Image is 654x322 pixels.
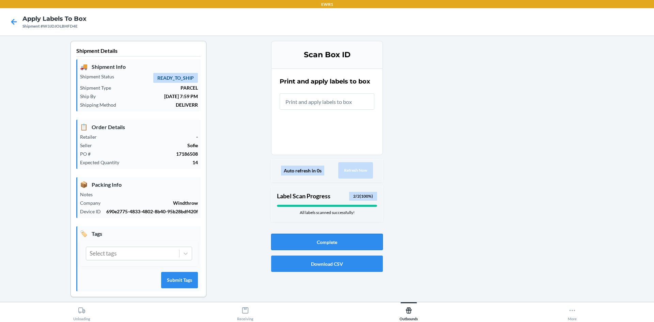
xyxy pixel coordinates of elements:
p: Sofie [97,142,198,149]
p: Packing Info [80,180,198,189]
div: Shipment #W3JDJOLBHFD4E [22,23,87,29]
h2: Print and apply labels to box [280,77,370,86]
input: Print and apply labels to box [280,93,374,110]
p: 14 [125,159,198,166]
p: Windthrow [106,199,198,206]
div: All labels scanned successfully! [277,210,377,216]
p: DELIVERR [122,101,198,108]
div: Receiving [237,304,253,321]
button: Complete [271,234,383,250]
p: Shipment Type [80,84,116,91]
p: Ship By [80,93,101,100]
p: 17186508 [96,150,198,157]
h4: Apply Labels to Box [22,14,87,23]
p: [DATE] 7:59 PM [101,93,198,100]
span: 📦 [80,180,88,189]
button: Refresh Now [338,162,373,179]
p: PARCEL [116,84,198,91]
p: Tags [80,229,198,238]
p: PO # [80,150,96,157]
div: 2 / 2 ( 100 %) [349,192,377,201]
p: Expected Quantity [80,159,125,166]
div: Unloading [73,304,90,321]
p: Order Details [80,122,198,132]
p: - [102,133,198,140]
p: Device ID [80,208,106,215]
span: 🏷️ [80,229,88,238]
span: READY_TO_SHIP [153,73,198,83]
p: Retailer [80,133,102,140]
p: Shipment Info [80,62,198,71]
button: Outbounds [327,302,490,321]
button: Submit Tags [161,272,198,288]
button: More [490,302,654,321]
div: More [568,304,577,321]
div: Outbounds [400,304,418,321]
p: Notes [80,191,98,198]
p: Company [80,199,106,206]
h3: Scan Box ID [280,49,374,60]
p: Shipment Details [76,47,201,57]
p: Label Scan Progress [277,191,330,201]
p: EWR1 [321,1,333,7]
span: 🚚 [80,62,88,71]
p: Seller [80,142,97,149]
p: Shipment Status [80,73,120,80]
button: Receiving [163,302,327,321]
p: 690e2775-4833-4802-8b40-95b28bdf420f [106,208,198,215]
p: Shipping Method [80,101,122,108]
span: 📋 [80,122,88,132]
button: Download CSV [271,256,383,272]
div: Auto refresh in 0s [281,166,324,175]
div: Select tags [90,249,116,258]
